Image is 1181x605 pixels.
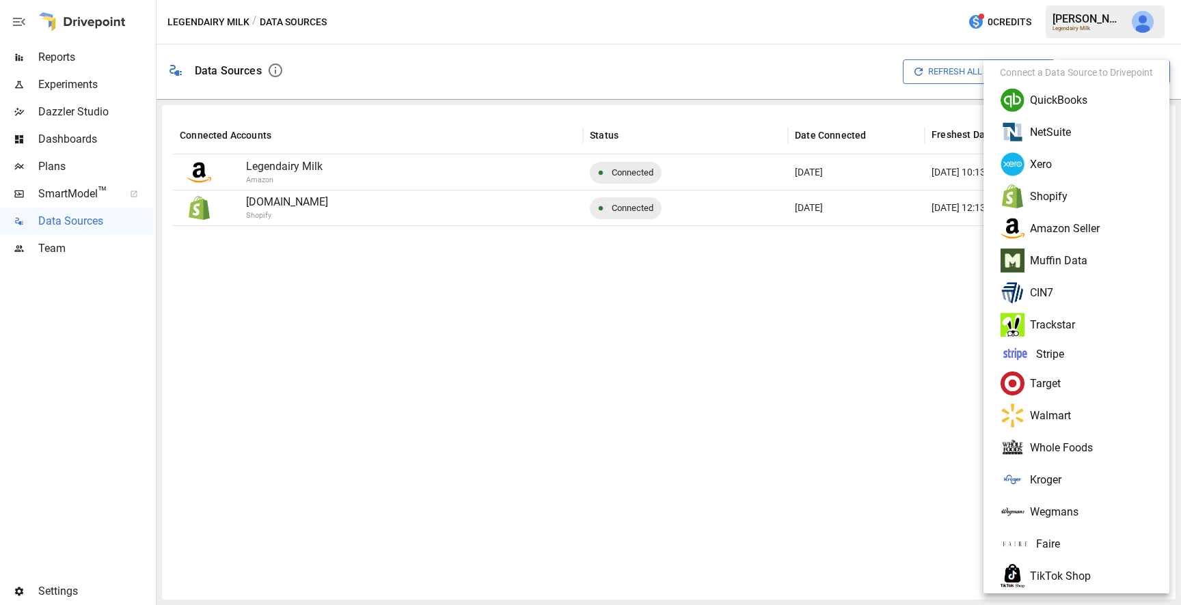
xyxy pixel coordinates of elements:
img: Kroger [1000,535,1031,552]
img: Muffin Data Logo [1001,249,1024,272]
img: Whole Foods [1001,436,1024,460]
img: Walmart [1001,404,1024,427]
li: Trackstar [989,309,1164,341]
img: NetSuite Logo [1001,120,1024,144]
li: CIN7 [989,277,1164,309]
img: Stripe [1000,345,1031,363]
img: Shopify Logo [1001,184,1024,208]
li: Walmart [989,399,1164,432]
img: Wegman [1001,500,1024,524]
li: Whole Foods [989,432,1164,464]
img: Quickbooks Logo [1001,88,1024,112]
li: Faire [989,528,1164,560]
img: Tiktok [1001,564,1024,588]
img: Trackstar [1001,313,1024,337]
img: Xero Logo [1001,152,1024,176]
li: Amazon Seller [989,212,1164,244]
img: CIN7 Omni [1001,281,1024,305]
li: TikTok Shop [989,560,1164,592]
li: Shopify [989,180,1164,212]
img: Target [1001,371,1024,395]
li: QuickBooks [989,84,1164,116]
li: Kroger [989,464,1164,496]
li: Xero [989,148,1164,180]
img: Kroger [1001,468,1024,492]
img: Amazon Logo [1001,216,1024,240]
li: Stripe [989,341,1164,367]
li: NetSuite [989,116,1164,148]
li: Muffin Data [989,244,1164,277]
li: Wegmans [989,496,1164,528]
li: Target [989,367,1164,399]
